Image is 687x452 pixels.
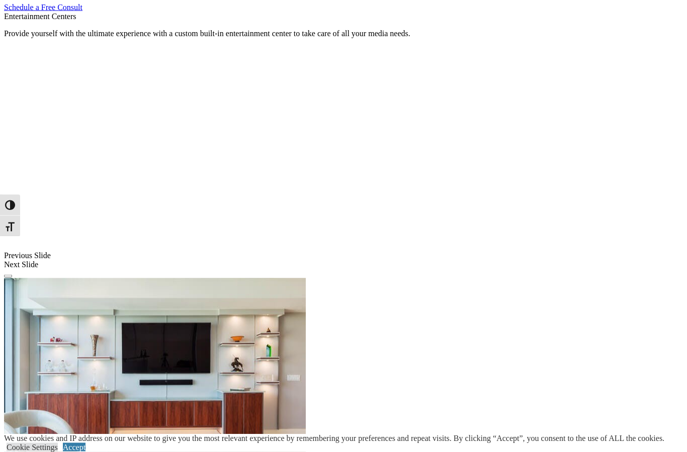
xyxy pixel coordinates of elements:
p: Provide yourself with the ultimate experience with a custom built-in entertainment center to take... [4,29,683,38]
div: Previous Slide [4,251,683,260]
a: Accept [63,443,85,451]
div: We use cookies and IP address on our website to give you the most relevant experience by remember... [4,434,664,443]
a: Cookie Settings [7,443,58,451]
span: Entertainment Centers [4,12,76,21]
div: Next Slide [4,260,683,269]
a: Schedule a Free Consult (opens a dropdown menu) [4,3,82,12]
button: Click here to pause slide show [4,275,12,278]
